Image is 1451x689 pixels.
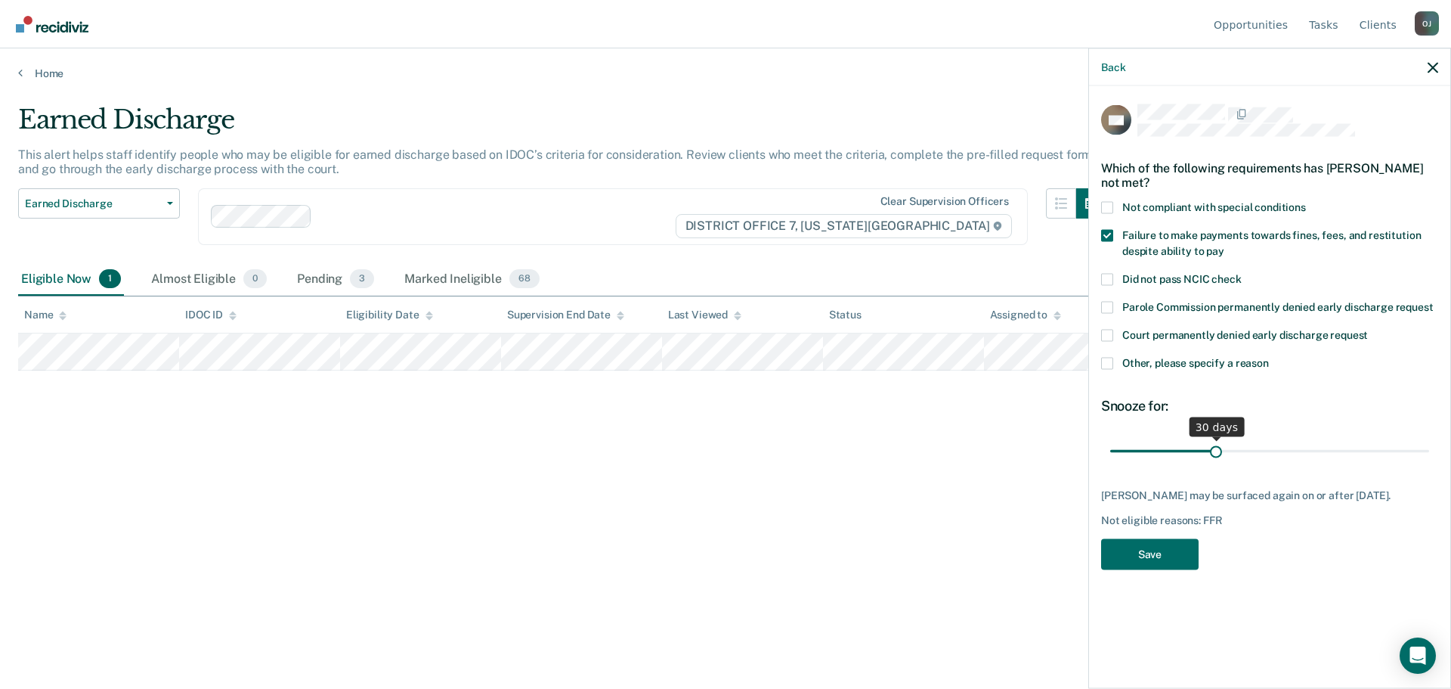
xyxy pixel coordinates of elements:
[880,195,1009,208] div: Clear supervision officers
[1122,356,1269,368] span: Other, please specify a reason
[185,309,237,321] div: IDOC ID
[507,309,624,321] div: Supervision End Date
[401,263,542,296] div: Marked Ineligible
[1101,514,1438,527] div: Not eligible reasons: FFR
[25,197,161,210] span: Earned Discharge
[294,263,377,296] div: Pending
[1122,272,1242,284] span: Did not pass NCIC check
[16,16,88,33] img: Recidiviz
[1101,61,1125,73] button: Back
[346,309,433,321] div: Eligibility Date
[1122,300,1434,312] span: Parole Commission permanently denied early discharge request
[18,104,1106,147] div: Earned Discharge
[18,263,124,296] div: Eligible Now
[18,147,1095,176] p: This alert helps staff identify people who may be eligible for earned discharge based on IDOC’s c...
[509,269,540,289] span: 68
[1415,11,1439,36] div: O J
[1101,397,1438,414] div: Snooze for:
[668,309,741,321] div: Last Viewed
[1122,328,1368,340] span: Court permanently denied early discharge request
[243,269,267,289] span: 0
[1400,638,1436,674] div: Open Intercom Messenger
[676,214,1012,238] span: DISTRICT OFFICE 7, [US_STATE][GEOGRAPHIC_DATA]
[350,269,374,289] span: 3
[829,309,862,321] div: Status
[1101,489,1438,501] div: [PERSON_NAME] may be surfaced again on or after [DATE].
[99,269,121,289] span: 1
[1101,148,1438,201] div: Which of the following requirements has [PERSON_NAME] not met?
[24,309,67,321] div: Name
[990,309,1061,321] div: Assigned to
[1190,417,1245,436] div: 30 days
[148,263,270,296] div: Almost Eligible
[1415,11,1439,36] button: Profile dropdown button
[1122,200,1306,213] span: Not compliant with special conditions
[18,67,1433,80] a: Home
[1101,538,1199,570] button: Save
[1122,228,1421,256] span: Failure to make payments towards fines, fees, and restitution despite ability to pay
